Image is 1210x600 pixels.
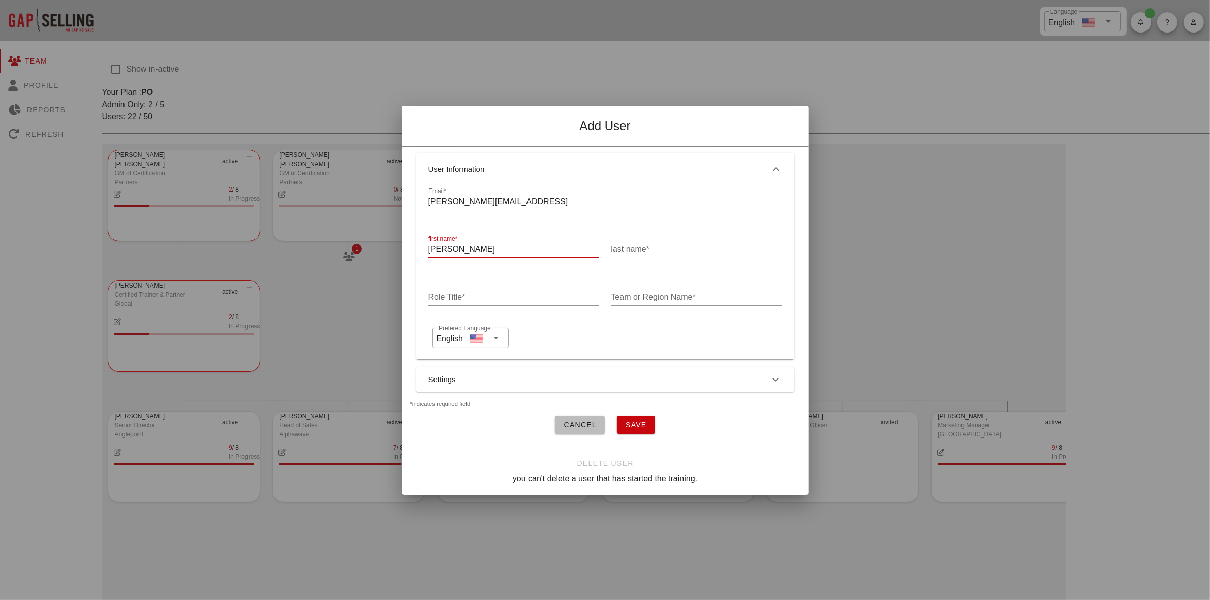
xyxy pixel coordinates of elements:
label: first name* [428,235,457,243]
label: Email* [428,187,446,195]
button: Cancel [555,416,605,434]
button: Save [617,416,655,434]
div: Prefered LanguageEnglish [432,328,509,348]
label: Prefered Language [439,325,491,332]
small: *indicates required field [410,401,471,407]
span: Save [625,421,647,429]
div: Add User [579,118,630,134]
button: User Information [416,153,794,185]
div: English [437,330,463,345]
button: Settings [416,367,794,392]
span: Cancel [563,421,597,429]
div: you can't delete a user that has started the training. [402,472,809,485]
